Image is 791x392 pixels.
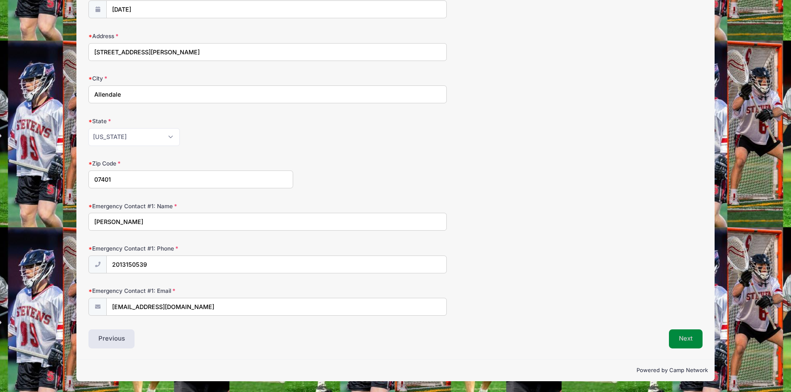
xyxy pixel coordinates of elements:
[88,32,293,40] label: Address
[88,329,135,348] button: Previous
[106,0,447,18] input: mm/dd/yyyy
[88,117,293,125] label: State
[88,202,293,210] label: Emergency Contact #1: Name
[106,298,447,316] input: email@email.com
[88,244,293,253] label: Emergency Contact #1: Phone
[88,74,293,83] label: City
[88,287,293,295] label: Emergency Contact #1: Email
[669,329,703,348] button: Next
[88,170,293,188] input: xxxxx
[106,256,447,273] input: (xxx) xxx-xxxx
[83,366,708,375] p: Powered by Camp Network
[88,159,293,168] label: Zip Code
